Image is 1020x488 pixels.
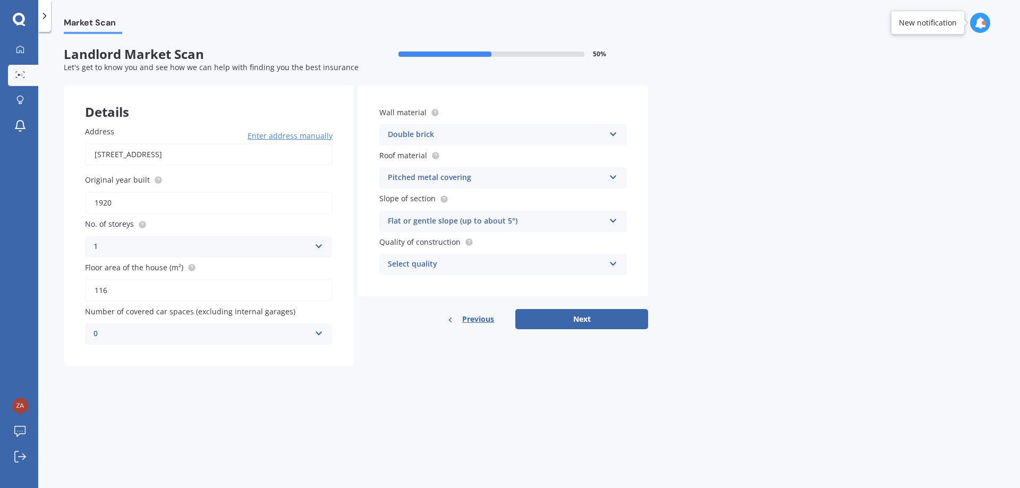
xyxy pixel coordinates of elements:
[85,175,150,185] span: Original year built
[85,262,183,272] span: Floor area of the house (m²)
[593,50,606,58] span: 50 %
[379,150,427,160] span: Roof material
[379,107,427,117] span: Wall material
[85,143,333,166] input: Enter address
[85,219,134,229] span: No. of storeys
[64,47,356,62] span: Landlord Market Scan
[93,328,310,340] div: 0
[85,192,333,214] input: Enter year
[462,311,494,327] span: Previous
[515,309,648,329] button: Next
[64,85,354,117] div: Details
[12,398,28,414] img: abbd4ceb0dda5257527a394eb9d0c1ea
[85,306,295,316] span: Number of covered car spaces (excluding internal garages)
[379,194,436,204] span: Slope of section
[93,241,310,253] div: 1
[899,18,957,28] div: New notification
[85,279,333,302] input: Enter floor area
[85,126,114,136] span: Address
[388,215,605,228] div: Flat or gentle slope (up to about 5°)
[388,258,605,271] div: Select quality
[388,172,605,184] div: Pitched metal covering
[64,18,122,32] span: Market Scan
[379,237,461,247] span: Quality of construction
[64,62,359,72] span: Let's get to know you and see how we can help with finding you the best insurance
[388,129,605,141] div: Double brick
[248,131,333,141] span: Enter address manually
